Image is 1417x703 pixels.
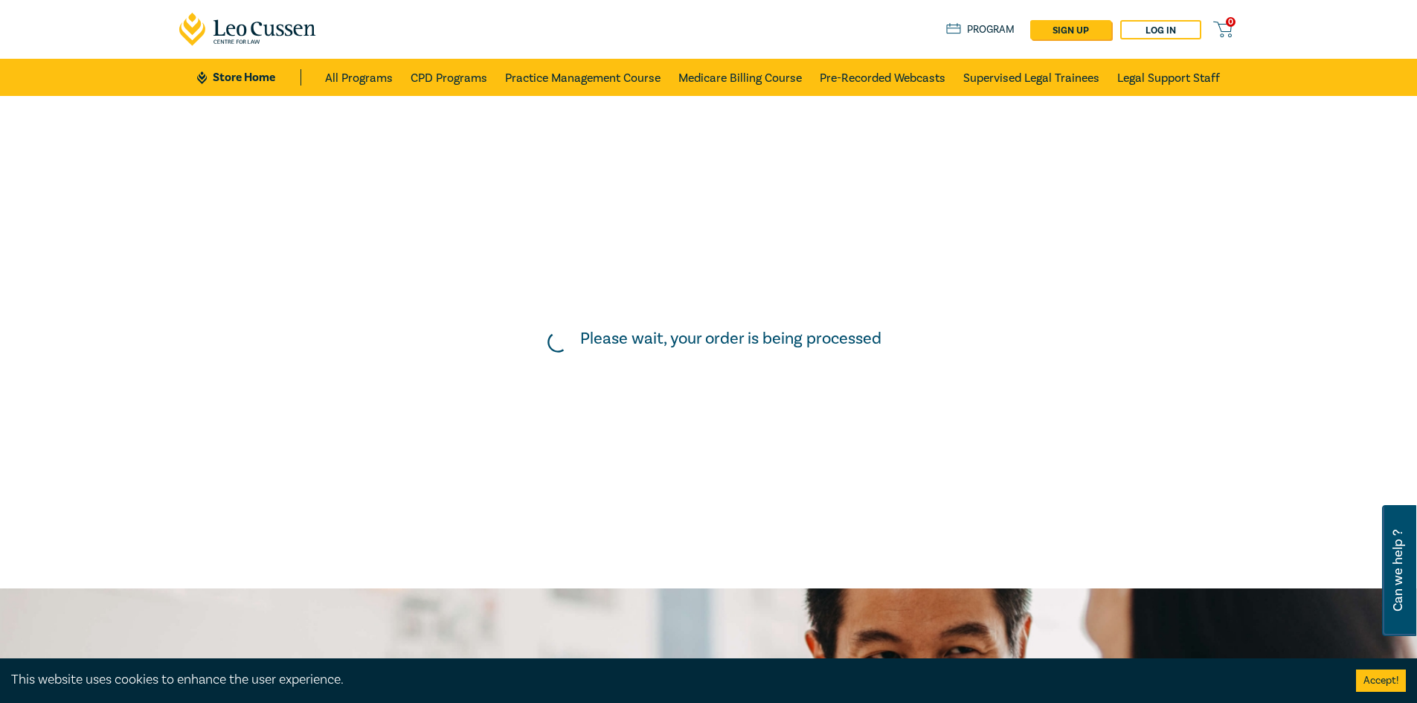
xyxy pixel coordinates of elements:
a: Log in [1120,20,1201,39]
a: Legal Support Staff [1117,59,1220,96]
a: CPD Programs [411,59,487,96]
a: Program [946,22,1015,38]
span: 0 [1226,17,1236,27]
a: sign up [1030,20,1111,39]
a: Store Home [197,69,301,86]
span: Can we help ? [1391,514,1405,627]
div: This website uses cookies to enhance the user experience. [11,670,1334,690]
a: Pre-Recorded Webcasts [820,59,945,96]
button: Accept cookies [1356,670,1406,692]
a: Supervised Legal Trainees [963,59,1099,96]
a: Medicare Billing Course [678,59,802,96]
a: All Programs [325,59,393,96]
a: Practice Management Course [505,59,661,96]
h5: Please wait, your order is being processed [580,329,881,348]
